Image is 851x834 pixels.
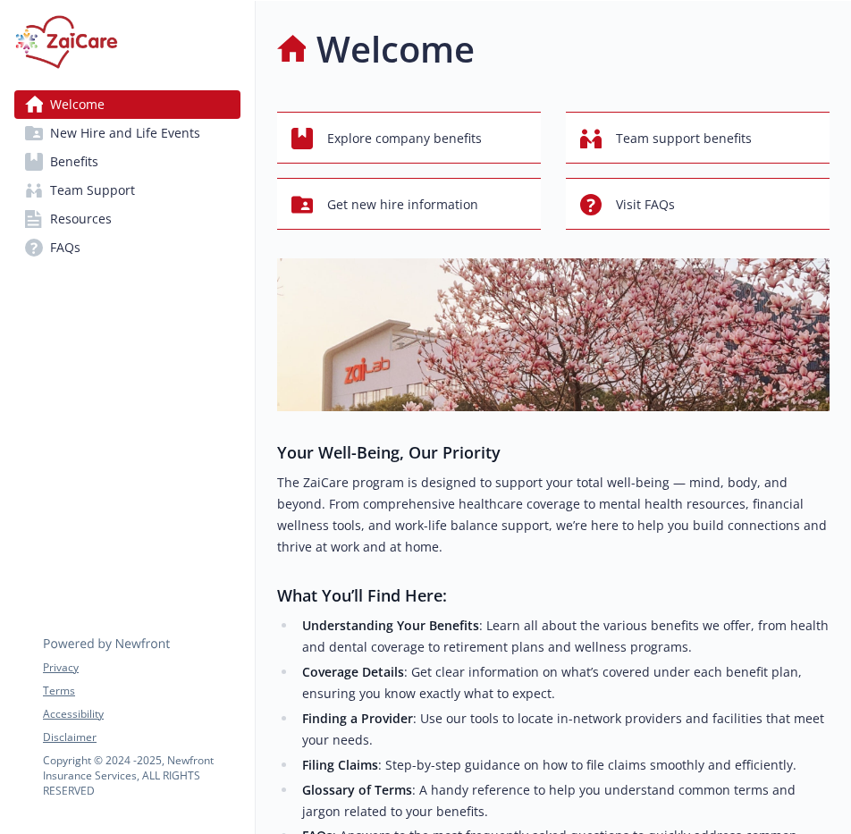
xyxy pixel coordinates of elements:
[297,615,830,658] li: : Learn all about the various benefits we offer, from health and dental coverage to retirement pl...
[43,660,240,676] a: Privacy
[302,663,404,680] strong: Coverage Details
[302,617,479,634] strong: Understanding Your Benefits
[43,753,240,798] p: Copyright © 2024 - 2025 , Newfront Insurance Services, ALL RIGHTS RESERVED
[50,233,80,262] span: FAQs
[566,178,830,230] button: Visit FAQs
[50,90,105,119] span: Welcome
[50,205,112,233] span: Resources
[302,756,378,773] strong: Filing Claims
[14,147,240,176] a: Benefits
[616,122,752,156] span: Team support benefits
[297,708,830,751] li: : Use our tools to locate in-network providers and facilities that meet your needs.
[43,706,240,722] a: Accessibility
[14,176,240,205] a: Team Support
[316,22,475,76] h1: Welcome
[277,178,541,230] button: Get new hire information
[302,781,412,798] strong: Glossary of Terms
[43,683,240,699] a: Terms
[43,729,240,746] a: Disclaimer
[277,472,830,558] p: The ZaiCare program is designed to support your total well-being — mind, body, and beyond. From c...
[302,710,413,727] strong: Finding a Provider
[50,119,200,147] span: New Hire and Life Events
[14,119,240,147] a: New Hire and Life Events
[50,147,98,176] span: Benefits
[297,661,830,704] li: : Get clear information on what’s covered under each benefit plan, ensuring you know exactly what...
[327,122,482,156] span: Explore company benefits
[277,112,541,164] button: Explore company benefits
[14,90,240,119] a: Welcome
[616,188,675,222] span: Visit FAQs
[297,779,830,822] li: : A handy reference to help you understand common terms and jargon related to your benefits.
[327,188,478,222] span: Get new hire information
[277,440,830,465] h3: Your Well-Being, Our Priority
[277,583,830,608] h3: What You’ll Find Here:
[566,112,830,164] button: Team support benefits
[297,754,830,776] li: : Step-by-step guidance on how to file claims smoothly and efficiently.
[14,205,240,233] a: Resources
[14,233,240,262] a: FAQs
[277,258,830,411] img: overview page banner
[50,176,135,205] span: Team Support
